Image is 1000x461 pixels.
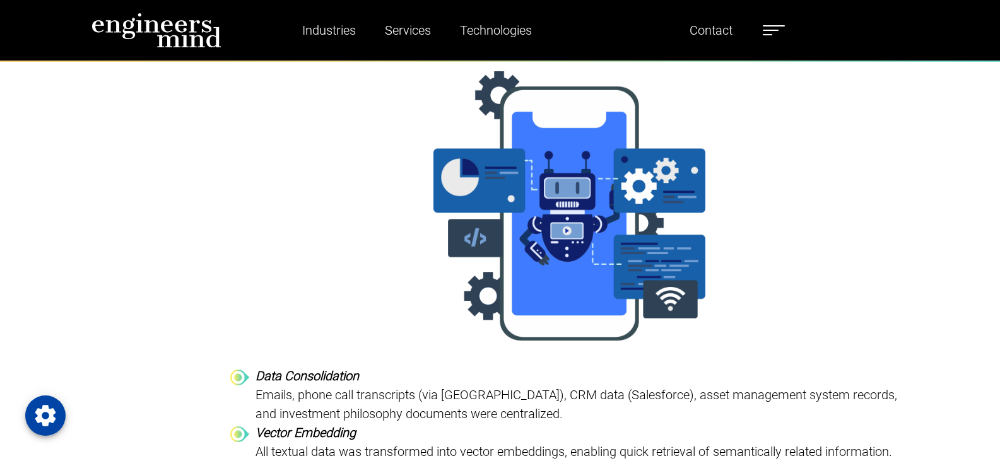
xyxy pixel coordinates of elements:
[685,16,738,45] a: Contact
[433,71,705,341] img: overview-img
[297,16,361,45] a: Industries
[91,13,221,48] img: logo
[230,370,249,385] img: bullet-point
[256,368,359,383] strong: Data Consolidation
[256,385,909,423] p: Emails, phone call transcripts (via [GEOGRAPHIC_DATA]), CRM data (Salesforce), asset management s...
[380,16,436,45] a: Services
[256,425,356,440] strong: Vector Embedding
[230,426,249,442] img: bullet-point
[455,16,537,45] a: Technologies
